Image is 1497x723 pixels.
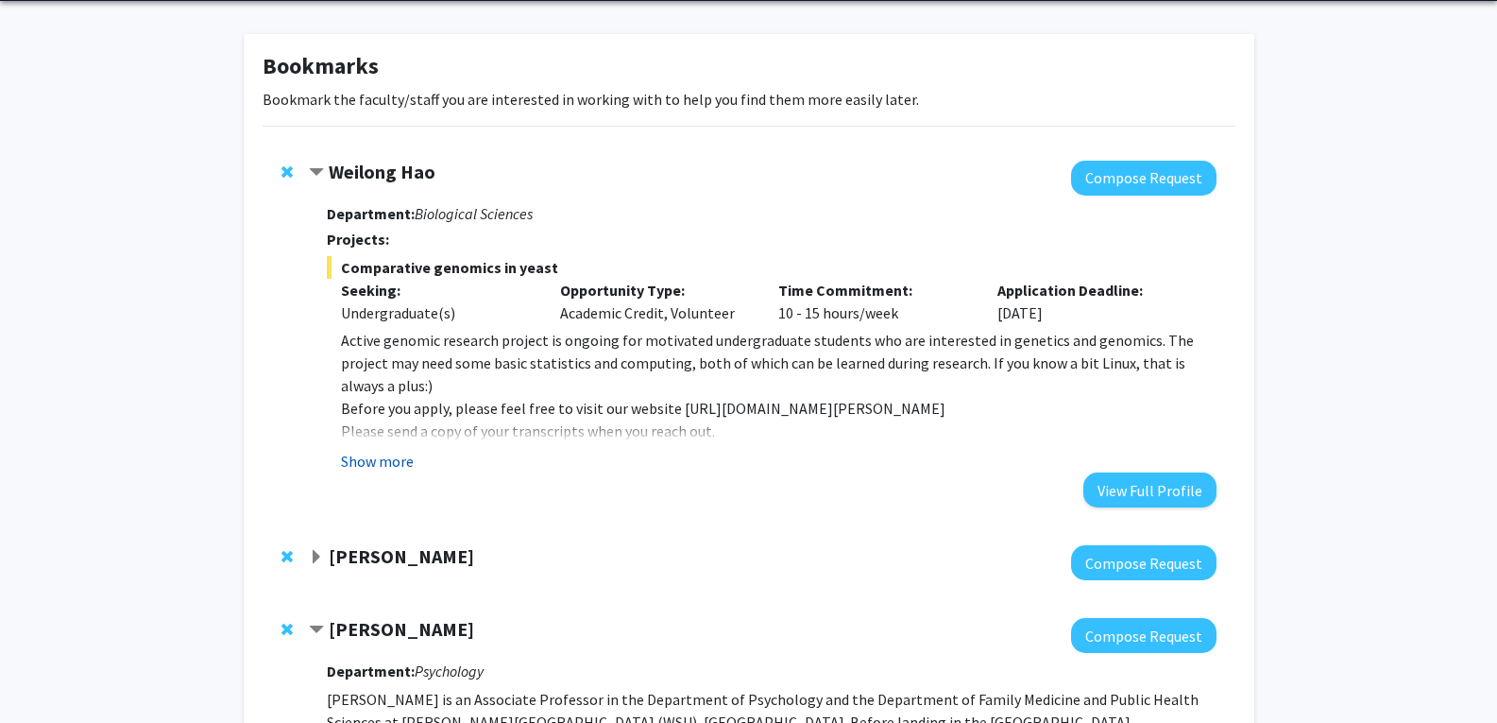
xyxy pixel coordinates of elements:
button: View Full Profile [1083,473,1216,508]
strong: Department: [327,662,415,680]
span: Expand Christine Kivlen Bookmark [309,550,324,565]
i: Biological Sciences [415,204,533,223]
span: Comparative genomics in yeast [327,256,1216,279]
div: Academic Credit, Volunteer [546,279,765,324]
span: Remove Weilong Hao from bookmarks [281,164,293,180]
p: Bookmark the faculty/staff you are interested in working with to help you find them more easily l... [263,88,1235,111]
button: Compose Request to Christine Kivlen [1071,545,1216,580]
i: Psychology [415,662,484,680]
div: [DATE] [983,279,1202,324]
p: Active genomic research project is ongoing for motivated undergraduate students who are intereste... [341,329,1216,397]
button: Show more [341,450,414,473]
div: Undergraduate(s) [341,301,532,324]
div: 10 - 15 hours/week [764,279,983,324]
p: Application Deadline: [997,279,1188,301]
p: Please send a copy of your transcripts when you reach out. [341,420,1216,442]
span: Remove Samuele Zilioli from bookmarks [281,622,293,637]
iframe: Chat [14,638,80,709]
button: Compose Request to Samuele Zilioli [1071,618,1216,653]
span: Remove Christine Kivlen from bookmarks [281,549,293,564]
strong: [PERSON_NAME] [329,544,474,568]
p: Time Commitment: [778,279,969,301]
p: Opportunity Type: [560,279,751,301]
strong: Department: [327,204,415,223]
button: Compose Request to Weilong Hao [1071,161,1216,196]
span: Contract Weilong Hao Bookmark [309,165,324,181]
strong: [PERSON_NAME] [329,617,474,641]
p: Seeking: [341,279,532,301]
strong: Projects: [327,230,389,249]
p: Before you apply, please feel free to visit our website [URL][DOMAIN_NAME][PERSON_NAME] [341,397,1216,420]
strong: Weilong Hao [329,160,435,183]
h1: Bookmarks [263,53,1235,80]
span: Contract Samuele Zilioli Bookmark [309,623,324,638]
